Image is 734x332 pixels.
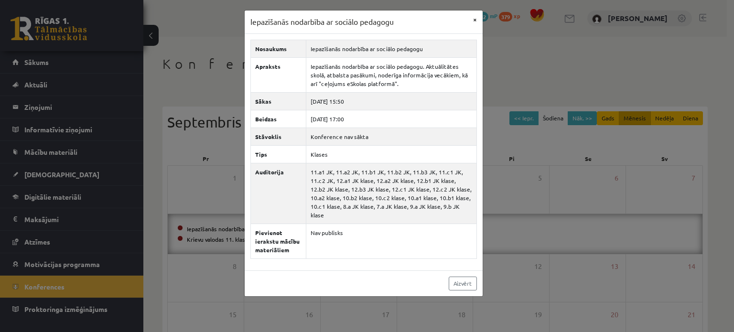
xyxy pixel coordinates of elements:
[306,40,476,57] td: Iepazīšanās nodarbība ar sociālo pedagogu
[467,11,483,29] button: ×
[306,163,476,224] td: 11.a1 JK, 11.a2 JK, 11.b1 JK, 11.b2 JK, 11.b3 JK, 11.c1 JK, 11.c2 JK, 12.a1 JK klase, 12.a2 JK kl...
[306,224,476,258] td: Nav publisks
[250,145,306,163] th: Tips
[449,277,477,290] a: Aizvērt
[250,16,394,28] h3: Iepazīšanās nodarbība ar sociālo pedagogu
[306,110,476,128] td: [DATE] 17:00
[306,57,476,92] td: Iepazīšanās nodarbība ar sociālo pedagogu. Aktuālitātes skolā, atbalsta pasākumi, noderīga inform...
[250,92,306,110] th: Sākas
[250,40,306,57] th: Nosaukums
[250,163,306,224] th: Auditorija
[250,110,306,128] th: Beidzas
[250,224,306,258] th: Pievienot ierakstu mācību materiāliem
[306,92,476,110] td: [DATE] 15:50
[306,128,476,145] td: Konference nav sākta
[250,128,306,145] th: Stāvoklis
[250,57,306,92] th: Apraksts
[306,145,476,163] td: Klases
